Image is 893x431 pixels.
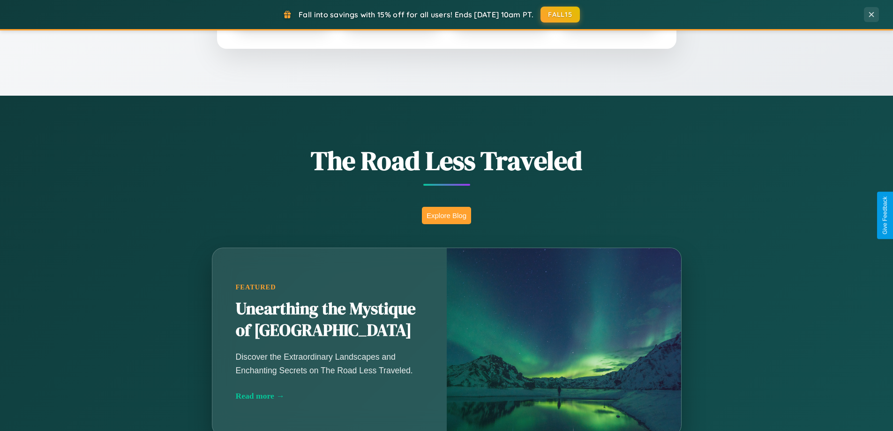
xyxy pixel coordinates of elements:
div: Featured [236,283,423,291]
span: Fall into savings with 15% off for all users! Ends [DATE] 10am PT. [299,10,533,19]
h1: The Road Less Traveled [165,143,728,179]
button: FALL15 [540,7,580,23]
div: Give Feedback [882,197,888,234]
button: Explore Blog [422,207,471,224]
p: Discover the Extraordinary Landscapes and Enchanting Secrets on The Road Less Traveled. [236,350,423,377]
div: Read more → [236,391,423,401]
h2: Unearthing the Mystique of [GEOGRAPHIC_DATA] [236,298,423,341]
